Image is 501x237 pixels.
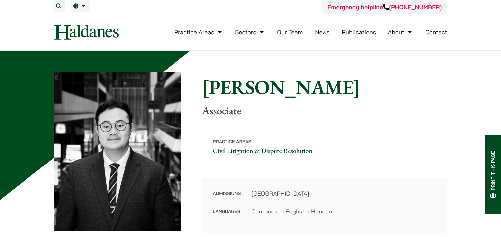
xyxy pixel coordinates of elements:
a: Publications [342,28,376,36]
h1: [PERSON_NAME] [202,75,447,99]
dd: Cantonese • English • Mandarin [251,207,436,216]
a: Emergency helpline[PHONE_NUMBER] [327,3,442,11]
a: Civil Litigation & Dispute Resolution [213,146,312,155]
dt: Languages [213,207,241,216]
span: Practice Areas [213,139,251,145]
a: Contact [426,28,447,36]
a: News [315,28,330,36]
a: Sectors [235,28,265,36]
a: Our Team [277,28,303,36]
dd: [GEOGRAPHIC_DATA] [251,189,436,198]
img: Logo of Haldanes [54,25,119,40]
a: Practice Areas [175,28,223,36]
a: EN [73,3,87,9]
p: Associate [202,104,447,117]
dt: Admissions [213,189,241,207]
a: About [388,28,413,36]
